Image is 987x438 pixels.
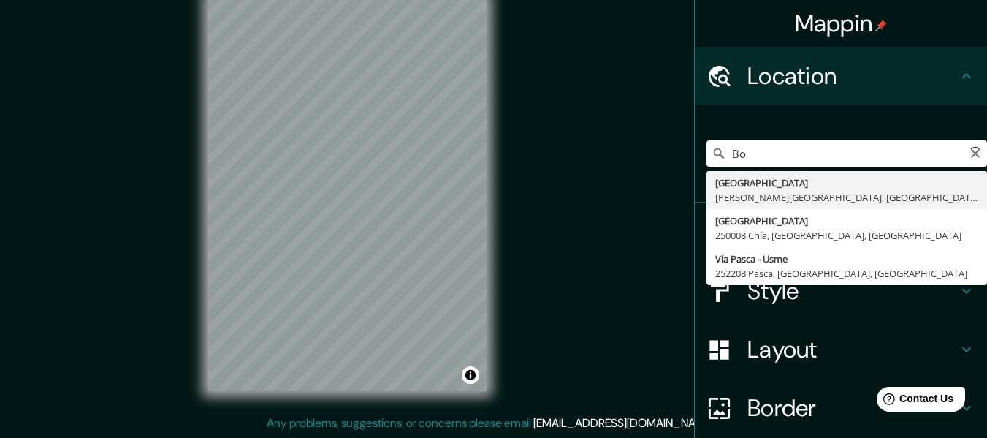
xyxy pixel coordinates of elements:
h4: Layout [747,335,958,364]
p: Any problems, suggestions, or concerns please email . [267,415,716,432]
div: Location [695,47,987,105]
div: Vía Pasca - Usme [715,252,978,266]
div: [GEOGRAPHIC_DATA] [715,214,978,228]
iframe: Help widget launcher [857,381,971,422]
h4: Mappin [795,9,888,38]
button: Toggle attribution [462,366,479,384]
div: 252208 Pasca, [GEOGRAPHIC_DATA], [GEOGRAPHIC_DATA] [715,266,978,281]
h4: Style [747,276,958,306]
div: Style [695,262,987,320]
div: [PERSON_NAME][GEOGRAPHIC_DATA], [GEOGRAPHIC_DATA] [715,190,978,205]
img: pin-icon.png [875,20,887,31]
h4: Border [747,393,958,423]
div: [GEOGRAPHIC_DATA] [715,175,978,190]
a: [EMAIL_ADDRESS][DOMAIN_NAME] [533,415,714,431]
input: Pick your city or area [706,140,987,167]
div: 250008 Chía, [GEOGRAPHIC_DATA], [GEOGRAPHIC_DATA] [715,228,978,243]
div: Border [695,379,987,437]
div: Pins [695,203,987,262]
h4: Location [747,61,958,91]
div: Layout [695,320,987,379]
